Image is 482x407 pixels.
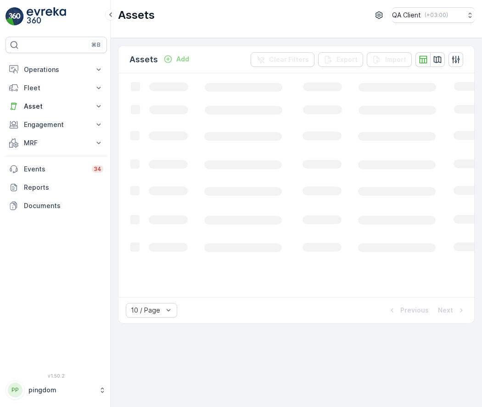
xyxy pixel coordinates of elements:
[24,83,89,93] p: Fleet
[27,7,66,26] img: logo_light-DOdMpM7g.png
[387,305,430,316] button: Previous
[6,373,107,379] span: v 1.50.2
[400,306,429,315] p: Previous
[129,53,158,66] p: Assets
[6,197,107,215] a: Documents
[392,7,475,23] button: QA Client(+03:00)
[24,138,89,148] p: MRF
[94,165,101,173] p: 34
[437,305,467,316] button: Next
[176,55,189,64] p: Add
[385,55,406,64] p: Import
[24,102,89,111] p: Asset
[6,79,107,97] button: Fleet
[6,134,107,152] button: MRF
[392,11,421,20] p: QA Client
[6,380,107,400] button: PPpingdom
[24,201,103,210] p: Documents
[6,7,24,26] img: logo
[160,54,193,65] button: Add
[367,52,412,67] button: Import
[6,160,107,178] a: Events34
[118,8,155,22] p: Assets
[6,97,107,115] button: Asset
[91,41,101,49] p: ⌘B
[438,306,453,315] p: Next
[251,52,314,67] button: Clear Filters
[28,385,94,395] p: pingdom
[24,183,103,192] p: Reports
[24,120,89,129] p: Engagement
[425,11,448,19] p: ( +03:00 )
[6,115,107,134] button: Engagement
[24,65,89,74] p: Operations
[6,178,107,197] a: Reports
[336,55,358,64] p: Export
[8,383,22,397] div: PP
[6,60,107,79] button: Operations
[318,52,363,67] button: Export
[24,165,86,174] p: Events
[269,55,309,64] p: Clear Filters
